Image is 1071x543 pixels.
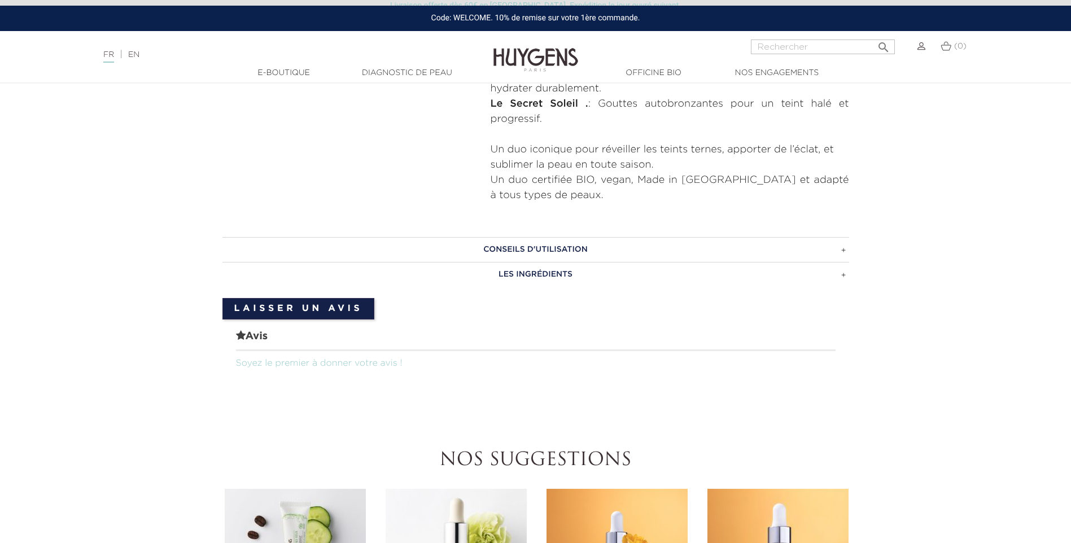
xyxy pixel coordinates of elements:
p: Un duo iconique pour réveiller les teints ternes, apporter de l’éclat, et sublimer la peau en tou... [491,142,849,173]
a: Laisser un avis [222,298,375,319]
span: (0) [954,42,967,50]
strong: Le Secret Soleil . [491,99,588,109]
a: LES INGRÉDIENTS [222,262,849,287]
a: CONSEILS D'UTILISATION [222,237,849,262]
a: Soyez le premier à donner votre avis ! [236,359,403,368]
a: Officine Bio [597,67,710,79]
p: : Gouttes autobronzantes pour un teint halé et progressif. [491,97,849,127]
h2: Nos suggestions [222,450,849,471]
input: Rechercher [751,40,895,54]
button:  [873,36,894,51]
span: Avis [236,329,836,351]
img: Huygens [493,30,578,73]
div: | [98,48,438,62]
p: Un duo certifiée BIO, vegan, Made in [GEOGRAPHIC_DATA] et adapté à tous types de peaux. [491,173,849,203]
a: E-Boutique [228,67,340,79]
a: FR [103,51,114,63]
a: Nos engagements [720,67,833,79]
a: Diagnostic de peau [351,67,464,79]
a: EN [128,51,139,59]
i:  [877,37,890,51]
